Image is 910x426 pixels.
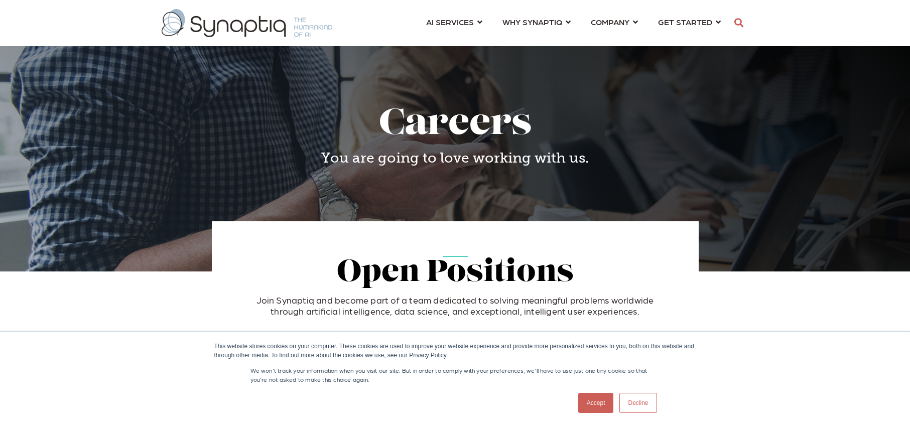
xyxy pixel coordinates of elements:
a: Decline [619,393,657,413]
span: COMPANY [591,15,629,29]
a: COMPANY [591,13,638,31]
a: WHY SYNAPTIQ [502,13,571,31]
p: We won't track your information when you visit our site. But in order to comply with your prefere... [250,366,660,384]
span: AI SERVICES [426,15,474,29]
nav: menu [416,5,731,41]
h4: You are going to love working with us. [219,150,691,167]
h1: Careers [219,105,691,145]
div: This website stores cookies on your computer. These cookies are used to improve your website expe... [214,342,696,360]
span: GET STARTED [658,15,712,29]
h2: Open Positions [244,257,666,290]
a: AI SERVICES [426,13,482,31]
span: Join Synaptiq and become part of a team dedicated to solving meaningful problems worldwide throug... [256,295,654,316]
img: synaptiq logo-1 [162,9,332,37]
a: Accept [578,393,614,413]
a: GET STARTED [658,13,721,31]
span: WHY SYNAPTIQ [502,15,562,29]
